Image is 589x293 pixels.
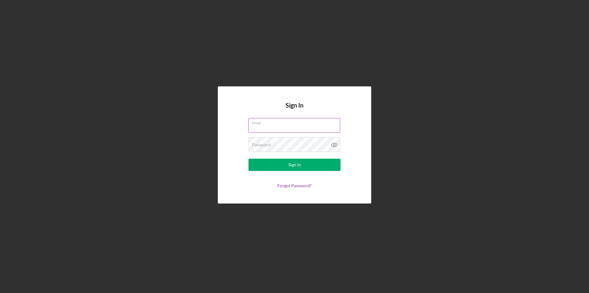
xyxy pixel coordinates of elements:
div: Sign In [288,159,301,171]
label: Email [252,118,340,125]
button: Sign In [248,159,341,171]
a: Forgot Password? [277,183,312,188]
label: Password [252,142,271,147]
h4: Sign In [286,102,303,118]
